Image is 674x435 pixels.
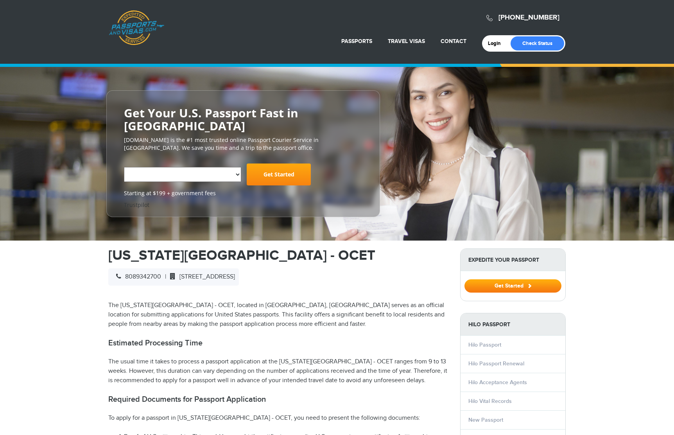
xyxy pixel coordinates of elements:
h2: Estimated Processing Time [108,338,448,348]
h1: [US_STATE][GEOGRAPHIC_DATA] - OCET [108,248,448,262]
span: Starting at $199 + government fees [124,189,362,197]
h2: Required Documents for Passport Application [108,395,448,404]
a: Hilo Passport [468,342,501,348]
p: [DOMAIN_NAME] is the #1 most trusted online Passport Courier Service in [GEOGRAPHIC_DATA]. We sav... [124,136,362,152]
p: To apply for a passport in [US_STATE][GEOGRAPHIC_DATA] - OCET, you need to present the following ... [108,413,448,423]
a: Check Status [511,36,564,50]
button: Get Started [464,279,561,293]
h2: Get Your U.S. Passport Fast in [GEOGRAPHIC_DATA] [124,106,362,132]
span: [STREET_ADDRESS] [166,273,235,280]
a: Contact [441,38,466,45]
a: Travel Visas [388,38,425,45]
a: Get Started [464,282,561,289]
a: Passports & [DOMAIN_NAME] [109,10,164,45]
strong: Expedite Your Passport [461,249,565,271]
a: Login [488,40,506,47]
a: Trustpilot [124,201,149,209]
a: [PHONE_NUMBER] [498,13,559,22]
div: | [108,268,239,286]
a: New Passport [468,417,503,423]
span: 8089342700 [112,273,161,280]
strong: Hilo Passport [461,313,565,336]
p: The [US_STATE][GEOGRAPHIC_DATA] - OCET, located in [GEOGRAPHIC_DATA], [GEOGRAPHIC_DATA] serves as... [108,301,448,329]
a: Hilo Passport Renewal [468,360,524,367]
a: Passports [341,38,372,45]
a: Get Started [247,164,311,185]
a: Hilo Acceptance Agents [468,379,527,386]
a: Hilo Vital Records [468,398,512,404]
p: The usual time it takes to process a passport application at the [US_STATE][GEOGRAPHIC_DATA] - OC... [108,357,448,385]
